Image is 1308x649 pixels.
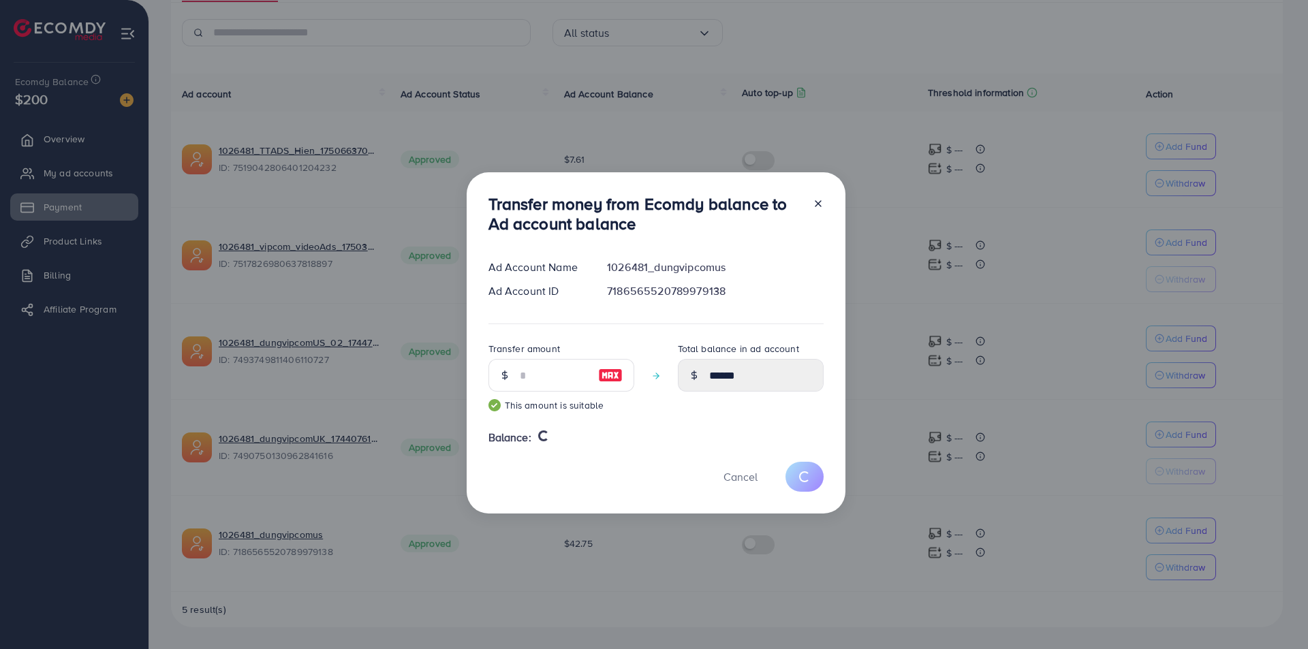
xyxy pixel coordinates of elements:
[596,259,834,275] div: 1026481_dungvipcomus
[478,259,597,275] div: Ad Account Name
[488,398,634,412] small: This amount is suitable
[478,283,597,299] div: Ad Account ID
[488,342,560,355] label: Transfer amount
[678,342,799,355] label: Total balance in ad account
[706,462,775,491] button: Cancel
[488,194,802,234] h3: Transfer money from Ecomdy balance to Ad account balance
[488,399,501,411] img: guide
[723,469,758,484] span: Cancel
[1250,588,1298,639] iframe: Chat
[488,430,531,445] span: Balance:
[598,367,623,383] img: image
[596,283,834,299] div: 7186565520789979138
